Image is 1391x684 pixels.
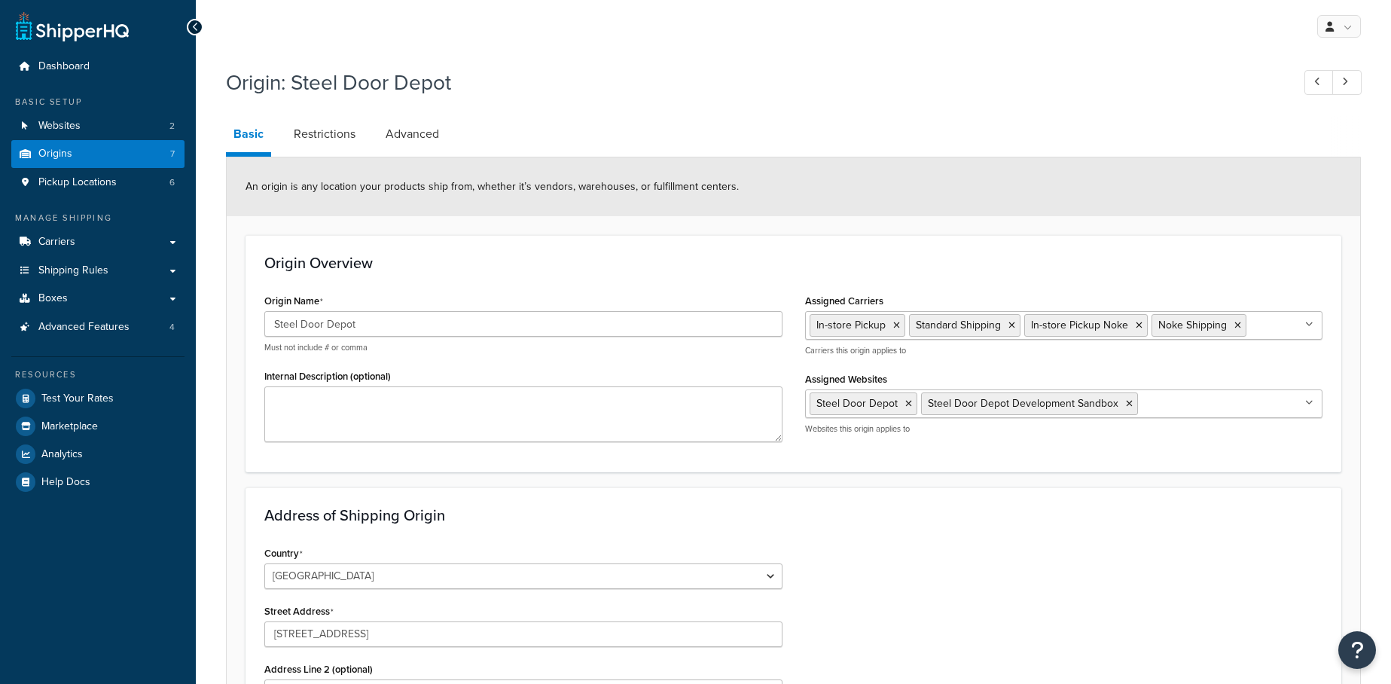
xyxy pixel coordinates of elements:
[11,257,185,285] a: Shipping Rules
[11,140,185,168] li: Origins
[264,548,303,560] label: Country
[246,179,739,194] span: An origin is any location your products ship from, whether it’s vendors, warehouses, or fulfillme...
[41,420,98,433] span: Marketplace
[11,112,185,140] a: Websites2
[264,507,1322,524] h3: Address of Shipping Origin
[169,120,175,133] span: 2
[264,255,1322,271] h3: Origin Overview
[1031,317,1128,333] span: In-store Pickup Noke
[11,385,185,412] a: Test Your Rates
[805,423,1323,435] p: Websites this origin applies to
[816,317,886,333] span: In-store Pickup
[286,116,363,152] a: Restrictions
[11,313,185,341] li: Advanced Features
[11,53,185,81] a: Dashboard
[11,441,185,468] a: Analytics
[264,295,323,307] label: Origin Name
[38,176,117,189] span: Pickup Locations
[11,469,185,496] a: Help Docs
[805,295,883,307] label: Assigned Carriers
[41,392,114,405] span: Test Your Rates
[170,148,175,160] span: 7
[1158,317,1227,333] span: Noke Shipping
[38,292,68,305] span: Boxes
[226,68,1277,97] h1: Origin: Steel Door Depot
[916,317,1001,333] span: Standard Shipping
[264,664,373,675] label: Address Line 2 (optional)
[38,120,81,133] span: Websites
[378,116,447,152] a: Advanced
[805,345,1323,356] p: Carriers this origin applies to
[226,116,271,157] a: Basic
[11,368,185,381] div: Resources
[11,169,185,197] li: Pickup Locations
[1304,70,1334,95] a: Previous Record
[805,374,887,385] label: Assigned Websites
[38,321,130,334] span: Advanced Features
[11,212,185,224] div: Manage Shipping
[38,264,108,277] span: Shipping Rules
[38,148,72,160] span: Origins
[264,342,782,353] p: Must not include # or comma
[38,236,75,249] span: Carriers
[264,606,334,618] label: Street Address
[11,285,185,313] a: Boxes
[11,313,185,341] a: Advanced Features4
[169,176,175,189] span: 6
[11,140,185,168] a: Origins7
[1338,631,1376,669] button: Open Resource Center
[11,228,185,256] a: Carriers
[11,112,185,140] li: Websites
[928,395,1118,411] span: Steel Door Depot Development Sandbox
[38,60,90,73] span: Dashboard
[169,321,175,334] span: 4
[264,371,391,382] label: Internal Description (optional)
[41,448,83,461] span: Analytics
[11,169,185,197] a: Pickup Locations6
[41,476,90,489] span: Help Docs
[11,96,185,108] div: Basic Setup
[816,395,898,411] span: Steel Door Depot
[11,413,185,440] a: Marketplace
[1332,70,1362,95] a: Next Record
